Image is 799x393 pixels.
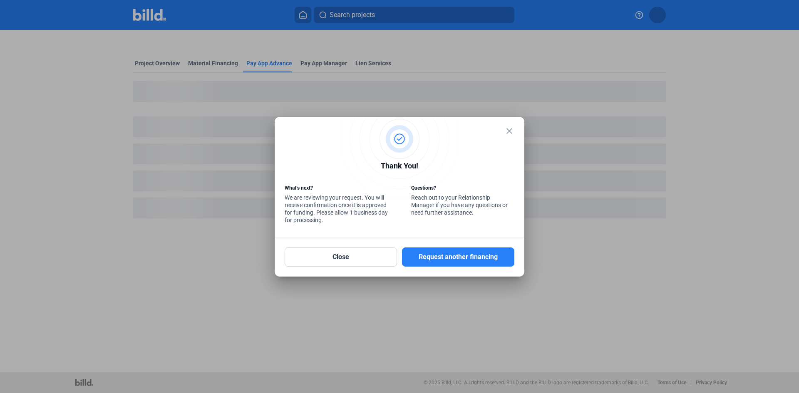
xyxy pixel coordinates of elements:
[504,126,514,136] mat-icon: close
[285,247,397,267] button: Close
[285,184,388,226] div: We are reviewing your request. You will receive confirmation once it is approved for funding. Ple...
[285,160,514,174] div: Thank You!
[411,184,514,218] div: Reach out to your Relationship Manager if you have any questions or need further assistance.
[402,247,514,267] button: Request another financing
[285,184,388,194] div: What’s next?
[411,184,514,194] div: Questions?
